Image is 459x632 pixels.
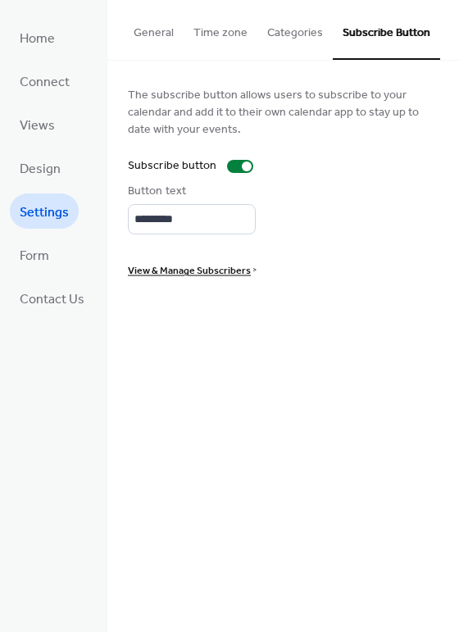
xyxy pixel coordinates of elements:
[10,150,70,185] a: Design
[10,20,65,55] a: Home
[128,183,252,200] div: Button text
[20,243,49,269] span: Form
[128,87,439,139] span: The subscribe button allows users to subscribe to your calendar and add it to their own calendar ...
[20,26,55,52] span: Home
[20,287,84,312] span: Contact Us
[10,237,59,272] a: Form
[128,266,257,274] a: View & Manage Subscribers >
[10,193,79,229] a: Settings
[128,262,251,280] span: View & Manage Subscribers
[10,280,94,316] a: Contact Us
[10,107,65,142] a: Views
[20,200,69,225] span: Settings
[20,157,61,182] span: Design
[20,113,55,139] span: Views
[10,63,80,98] a: Connect
[20,70,70,95] span: Connect
[128,157,217,175] div: Subscribe button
